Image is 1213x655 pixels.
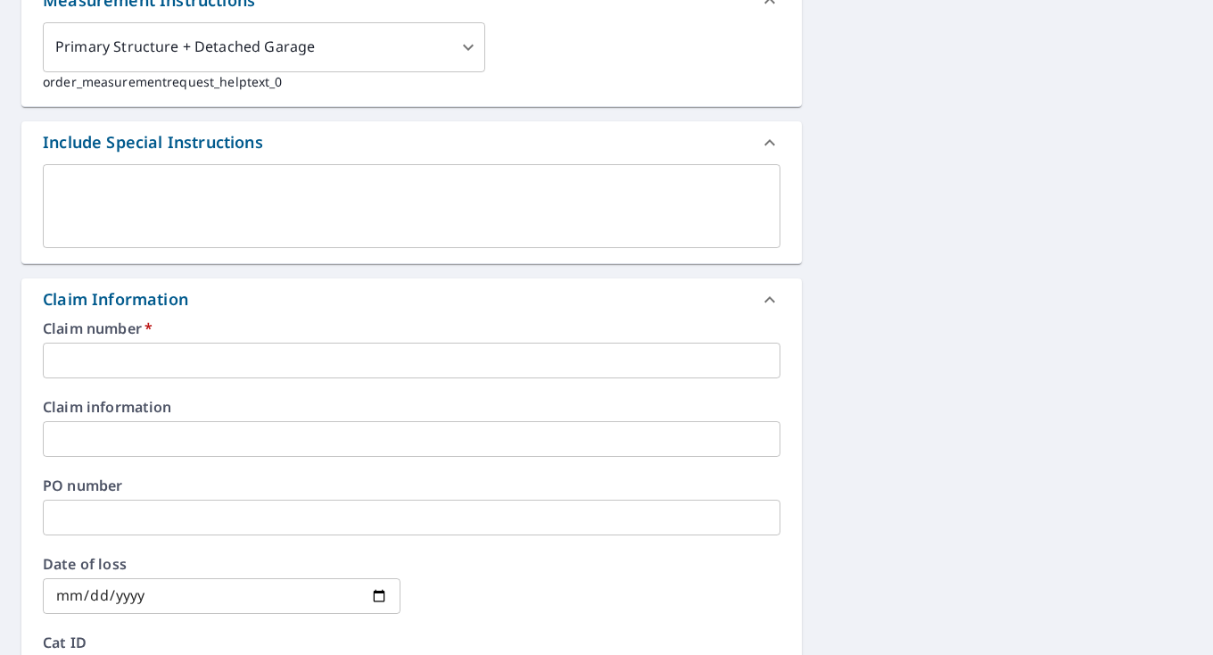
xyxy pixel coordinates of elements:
div: Claim Information [43,287,188,311]
div: Include Special Instructions [21,121,802,164]
div: Claim Information [21,278,802,321]
p: order_measurementrequest_helptext_0 [43,72,780,91]
div: Include Special Instructions [43,130,263,154]
div: Primary Structure + Detached Garage [43,22,485,72]
label: Cat ID [43,635,780,650]
label: Claim number [43,321,780,336]
label: PO number [43,478,780,493]
label: Claim information [43,400,780,414]
label: Date of loss [43,557,400,571]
